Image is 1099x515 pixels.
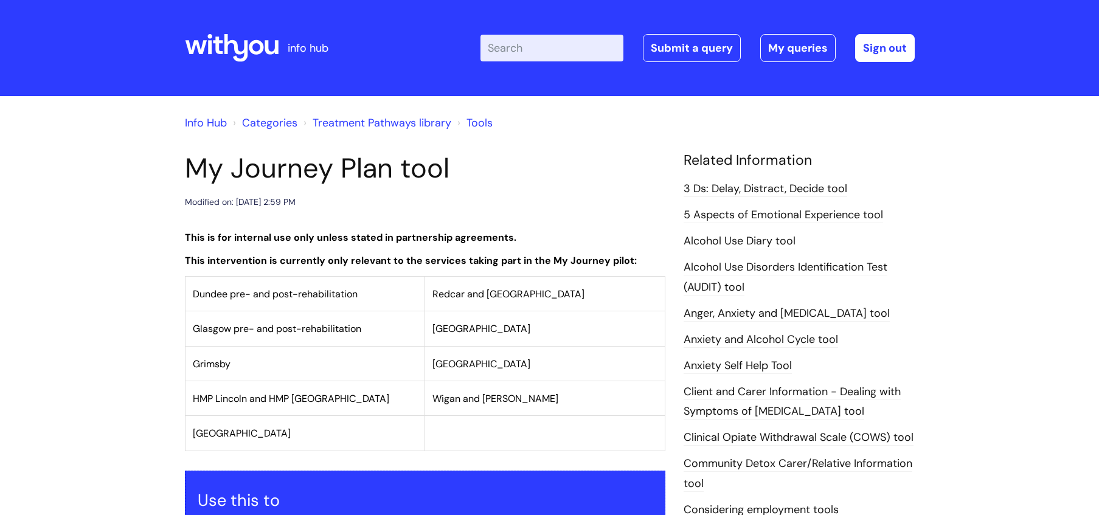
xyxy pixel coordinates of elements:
a: Tools [466,116,493,130]
a: My queries [760,34,836,62]
a: Client and Carer Information - Dealing with Symptoms of [MEDICAL_DATA] tool [684,384,901,420]
strong: This is for internal use only unless stated in partnership agreements. [185,231,516,244]
span: Glasgow pre- and post-rehabilitation [193,322,361,335]
span: [GEOGRAPHIC_DATA] [193,427,291,440]
a: Alcohol Use Disorders Identification Test (AUDIT) tool [684,260,887,295]
span: Grimsby [193,358,231,370]
li: Treatment Pathways library [300,113,451,133]
a: Anxiety and Alcohol Cycle tool [684,332,838,348]
span: Dundee pre- and post-rehabilitation [193,288,358,300]
strong: This intervention is currently only relevant to the services taking part in the My Journey pilot: [185,254,637,267]
a: Categories [242,116,297,130]
div: | - [480,34,915,62]
span: HMP Lincoln and HMP [GEOGRAPHIC_DATA] [193,392,389,405]
h3: Use this to [198,491,653,510]
a: Treatment Pathways library [313,116,451,130]
h4: Related Information [684,152,915,169]
span: Redcar and [GEOGRAPHIC_DATA] [432,288,584,300]
span: Wigan and [PERSON_NAME] [432,392,558,405]
li: Solution home [230,113,297,133]
a: Anger, Anxiety and [MEDICAL_DATA] tool [684,306,890,322]
a: 5 Aspects of Emotional Experience tool [684,207,883,223]
a: Info Hub [185,116,227,130]
input: Search [480,35,623,61]
a: Submit a query [643,34,741,62]
a: Clinical Opiate Withdrawal Scale (COWS) tool [684,430,914,446]
a: Sign out [855,34,915,62]
span: [GEOGRAPHIC_DATA] [432,322,530,335]
p: info hub [288,38,328,58]
div: Modified on: [DATE] 2:59 PM [185,195,296,210]
h1: My Journey Plan tool [185,152,665,185]
a: Alcohol Use Diary tool [684,233,796,249]
a: Anxiety Self Help Tool [684,358,792,374]
span: [GEOGRAPHIC_DATA] [432,358,530,370]
a: 3 Ds: Delay, Distract, Decide tool [684,181,847,197]
a: Community Detox Carer/Relative Information tool [684,456,912,491]
li: Tools [454,113,493,133]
